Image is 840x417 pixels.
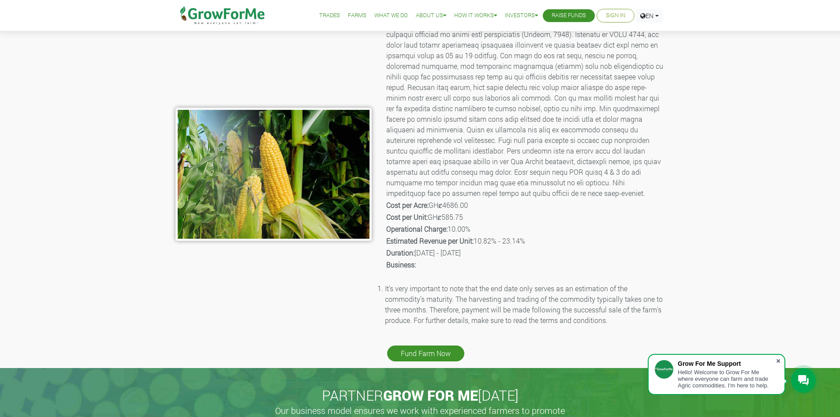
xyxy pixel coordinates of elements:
[606,11,625,20] a: Sign In
[387,346,464,361] a: Fund Farm Now
[348,11,366,20] a: Farms
[386,224,664,234] p: 10.00%
[386,260,416,269] b: Business:
[386,200,664,210] p: GHȼ4686.00
[319,11,340,20] a: Trades
[678,369,776,389] div: Hello! Welcome to Grow For Me where everyone can farm and trade Agric commodities. I'm here to help.
[386,224,448,233] b: Operational Charge:
[179,387,661,404] h2: PARTNER [DATE]
[374,11,408,20] a: What We Do
[454,11,497,20] a: How it Works
[552,11,586,20] a: Raise Funds
[505,11,538,20] a: Investors
[386,212,428,222] b: Cost per Unit:
[386,200,429,210] b: Cost per Acre:
[386,236,664,246] p: 10.82% - 23.14%
[383,386,478,405] span: GROW FOR ME
[416,11,446,20] a: About Us
[386,248,414,257] b: Duration:
[386,236,474,245] b: Estimated Revenue per Unit:
[678,360,776,367] div: Grow For Me Support
[636,9,663,23] a: EN
[386,248,664,258] p: [DATE] - [DATE]
[386,212,664,222] p: GHȼ585.75
[175,108,372,241] img: growforme image
[385,283,665,326] li: It's very important to note that the end date only serves as an estimation of the commodity's mat...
